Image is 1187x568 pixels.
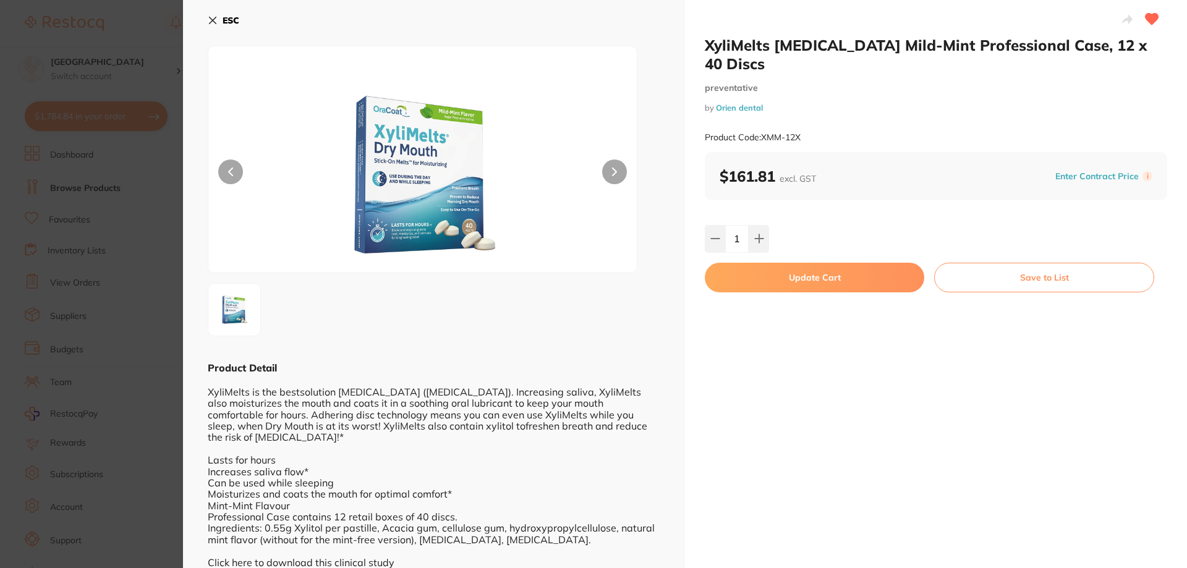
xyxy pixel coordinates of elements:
b: Product Detail [208,362,277,374]
span: excl. GST [780,173,816,184]
button: Enter Contract Price [1052,171,1142,182]
button: Save to List [934,263,1154,292]
a: Orien dental [716,103,763,112]
small: by [705,103,1167,112]
small: Product Code: XMM-12X [705,132,801,143]
img: LTM3Mzg3 [212,287,257,332]
button: Update Cart [705,263,924,292]
button: ESC [208,10,239,31]
img: LTM3Mzg3 [294,77,551,273]
h2: XyliMelts [MEDICAL_DATA] Mild-Mint Professional Case, 12 x 40 Discs [705,36,1167,73]
small: preventative [705,83,1167,93]
b: ESC [223,15,239,26]
b: $161.81 [720,167,816,185]
label: i [1142,171,1152,181]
